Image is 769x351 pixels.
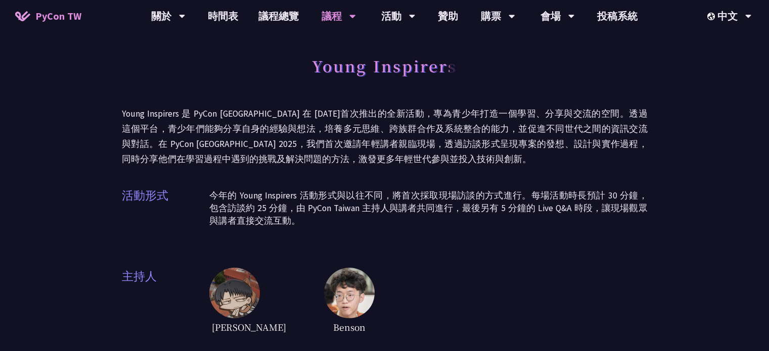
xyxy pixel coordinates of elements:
[707,13,717,20] img: Locale Icon
[5,4,92,29] a: PyCon TW
[209,268,260,318] img: host1.6ba46fc.jpg
[122,187,209,237] span: 活動形式
[324,318,375,336] span: Benson
[122,106,648,167] p: Young Inspirers 是 PyCon [GEOGRAPHIC_DATA] 在 [DATE]首次推出的全新活動，專為青少年打造一個學習、分享與交流的空間。透過這個平台，青少年們能夠分享自...
[324,268,375,318] img: host2.62516ee.jpg
[15,11,30,21] img: Home icon of PyCon TW 2025
[122,268,209,336] span: 主持人
[209,318,289,336] span: [PERSON_NAME]
[35,9,81,24] span: PyCon TW
[312,51,457,81] h1: Young Inspirers
[209,189,648,227] p: 今年的 Young Inspirers 活動形式與以往不同，將首次採取現場訪談的方式進行。每場活動時長預計 30 分鐘，包含訪談約 25 分鐘，由 PyCon Taiwan 主持人與講者共同進行...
